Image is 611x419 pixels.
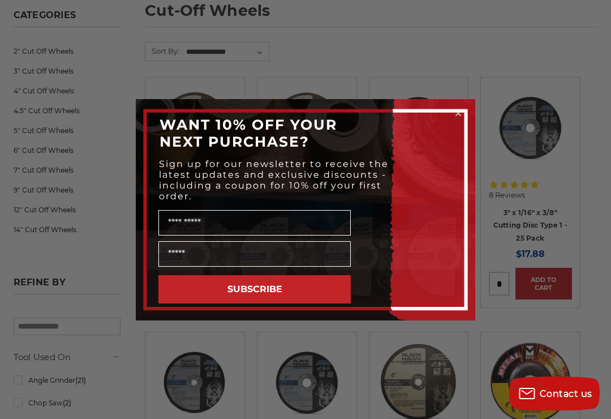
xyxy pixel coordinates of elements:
[160,116,337,150] span: WANT 10% OFF YOUR NEXT PURCHASE?
[159,159,389,202] span: Sign up for our newsletter to receive the latest updates and exclusive discounts - including a co...
[509,377,600,411] button: Contact us
[158,275,351,303] button: SUBSCRIBE
[453,108,464,119] button: Close dialog
[158,241,351,267] input: Email
[540,388,592,399] span: Contact us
